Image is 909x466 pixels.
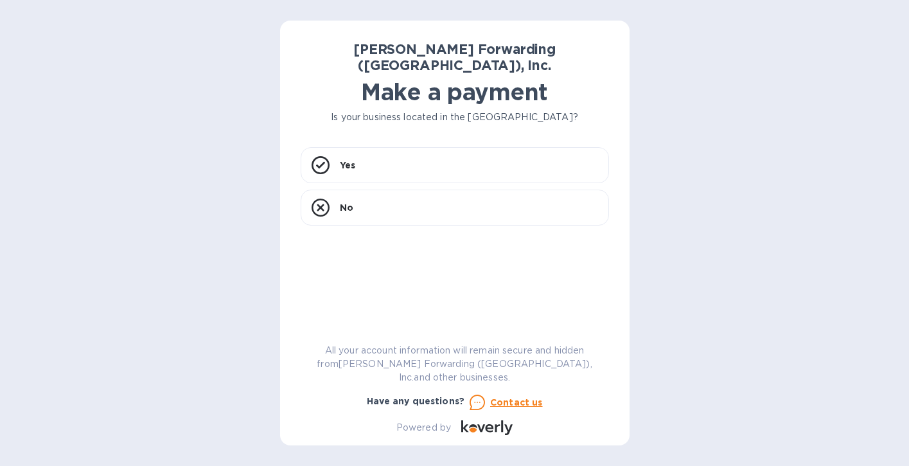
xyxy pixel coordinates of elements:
[396,421,451,435] p: Powered by
[353,41,556,73] b: [PERSON_NAME] Forwarding ([GEOGRAPHIC_DATA]), Inc.
[367,396,465,406] b: Have any questions?
[490,397,543,408] u: Contact us
[301,111,609,124] p: Is your business located in the [GEOGRAPHIC_DATA]?
[340,201,353,214] p: No
[301,78,609,105] h1: Make a payment
[301,344,609,384] p: All your account information will remain secure and hidden from [PERSON_NAME] Forwarding ([GEOGRA...
[340,159,355,172] p: Yes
